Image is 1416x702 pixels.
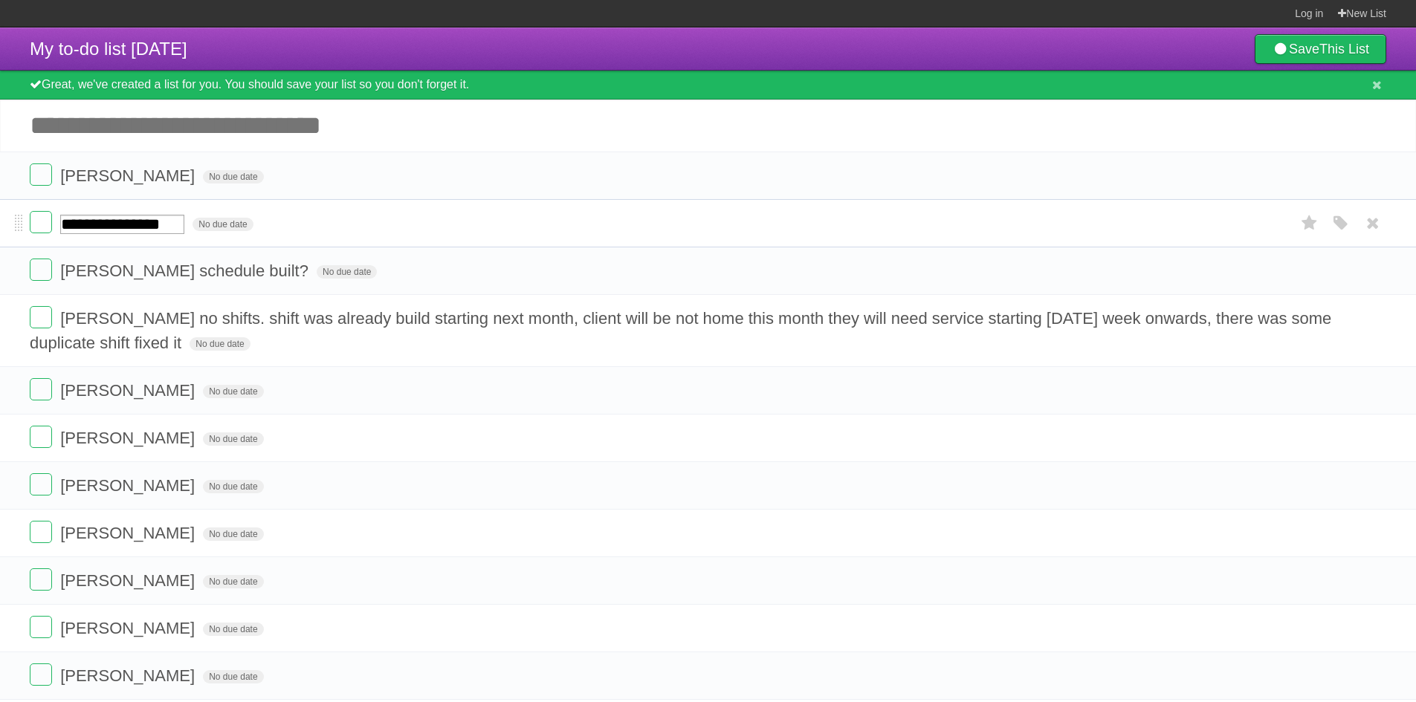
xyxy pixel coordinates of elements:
span: No due date [203,527,263,541]
label: Done [30,163,52,186]
span: [PERSON_NAME] [60,666,198,685]
span: No due date [203,385,263,398]
label: Done [30,521,52,543]
span: My to-do list [DATE] [30,39,187,59]
label: Done [30,616,52,638]
span: [PERSON_NAME] [60,476,198,495]
label: Done [30,426,52,448]
label: Done [30,259,52,281]
b: This List [1319,42,1369,56]
span: [PERSON_NAME] schedule built? [60,261,312,280]
span: No due date [203,575,263,588]
span: No due date [193,218,253,231]
span: No due date [203,480,263,493]
span: [PERSON_NAME] [60,571,198,590]
span: [PERSON_NAME] [60,619,198,637]
span: No due date [203,623,263,636]
label: Done [30,378,52,400]
label: Done [30,473,52,495]
span: [PERSON_NAME] [60,166,198,185]
label: Done [30,568,52,591]
span: [PERSON_NAME] [60,524,198,542]
span: No due date [203,170,263,183]
span: [PERSON_NAME] [60,381,198,400]
span: No due date [190,337,250,351]
label: Done [30,663,52,686]
span: No due date [203,670,263,683]
a: SaveThis List [1255,34,1386,64]
span: [PERSON_NAME] no shifts. shift was already build starting next month, client will be not home thi... [30,309,1331,352]
span: [PERSON_NAME] [60,429,198,447]
span: No due date [317,265,377,279]
label: Star task [1296,211,1324,235]
span: No due date [203,432,263,446]
label: Done [30,211,52,233]
label: Done [30,306,52,328]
